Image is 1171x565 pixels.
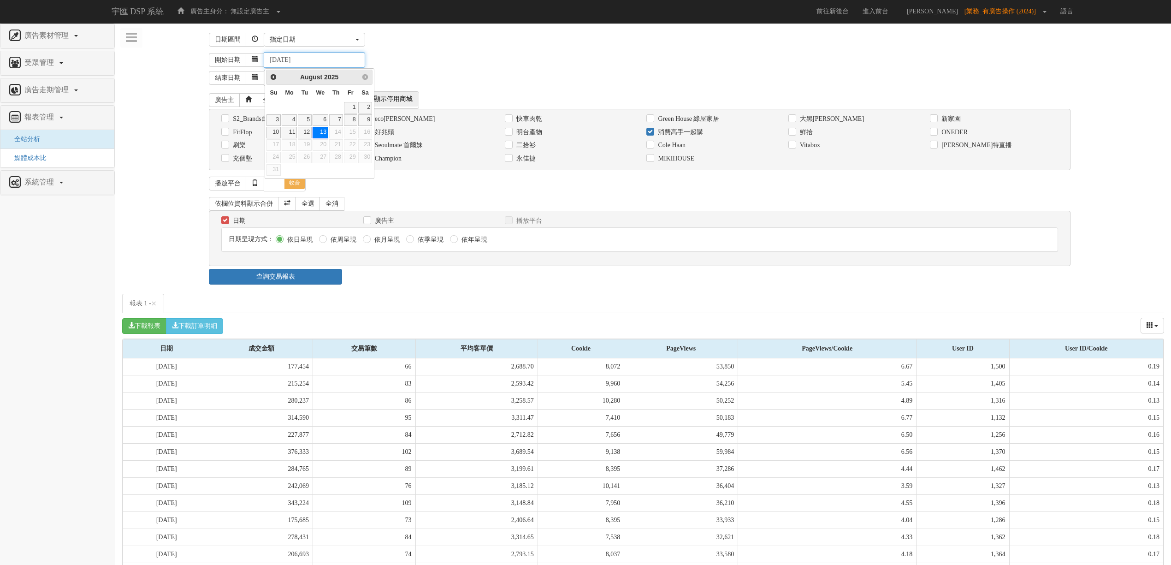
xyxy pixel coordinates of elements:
td: 33,580 [624,546,738,563]
td: 37,286 [624,460,738,477]
td: [DATE] [123,392,210,409]
td: [DATE] [123,546,210,563]
td: 0.17 [1009,460,1164,477]
td: 76 [313,477,415,494]
td: 1,316 [917,392,1009,409]
span: 報表管理 [22,113,59,121]
td: 284,765 [210,460,313,477]
td: [DATE] [123,358,210,375]
td: 2,688.70 [415,358,538,375]
td: 36,404 [624,477,738,494]
td: 278,431 [210,529,313,546]
a: 4 [282,114,297,126]
td: 0.15 [1009,409,1164,426]
div: 交易筆數 [313,339,415,358]
td: 84 [313,529,415,546]
span: August [300,73,322,81]
span: 收合 [284,176,305,189]
span: 全站分析 [7,136,40,143]
label: 刷樂 [231,141,246,150]
button: 下載報表 [122,318,166,334]
a: 全消 [319,197,344,211]
span: Monday [285,89,293,96]
div: 指定日期 [270,35,354,44]
td: 3.59 [738,477,917,494]
span: 廣告走期管理 [22,86,73,94]
td: 4.18 [738,546,917,563]
td: 6.77 [738,409,917,426]
span: × [151,298,157,309]
td: 9,960 [538,375,624,392]
label: Vitabox [798,141,820,150]
td: 2,593.42 [415,375,538,392]
a: 13 [313,127,328,138]
td: 86 [313,392,415,409]
td: 0.16 [1009,426,1164,443]
label: 播放平台 [514,216,542,226]
td: 89 [313,460,415,477]
div: User ID [917,339,1009,358]
td: 0.17 [1009,546,1164,563]
td: 4.04 [738,511,917,529]
td: 59,984 [624,443,738,460]
a: 廣告素材管理 [7,29,107,43]
td: 1,405 [917,375,1009,392]
a: 1 [344,102,358,113]
label: 大黑[PERSON_NAME] [798,114,864,124]
td: 1,500 [917,358,1009,375]
td: 376,333 [210,443,313,460]
a: 12 [298,127,312,138]
td: 242,069 [210,477,313,494]
a: 2 [358,102,372,113]
span: Friday [348,89,354,96]
label: 依日呈現 [285,235,313,244]
button: 指定日期 [264,33,365,47]
td: 36,210 [624,494,738,511]
label: Green House 綠屋家居 [656,114,719,124]
span: Wednesday [316,89,325,96]
div: PageViews [624,339,738,358]
td: 1,370 [917,443,1009,460]
td: 1,132 [917,409,1009,426]
a: 7 [329,114,343,126]
span: [業務_有廣告操作 (2024)] [964,8,1041,15]
label: 消費高手一起購 [656,128,703,137]
td: 0.15 [1009,443,1164,460]
div: 成交金額 [210,339,313,358]
a: 10 [266,127,280,138]
td: 9,138 [538,443,624,460]
td: 0.18 [1009,494,1164,511]
td: 3,199.61 [415,460,538,477]
td: 0.19 [1009,358,1164,375]
label: MIKIHOUSE [656,154,694,163]
a: 5 [298,114,312,126]
td: 54,256 [624,375,738,392]
label: ONEDER [939,128,968,137]
td: [DATE] [123,375,210,392]
td: 0.14 [1009,375,1164,392]
td: 49,779 [624,426,738,443]
td: 175,685 [210,511,313,529]
td: 50,252 [624,392,738,409]
td: 0.18 [1009,529,1164,546]
td: 8,395 [538,460,624,477]
td: [DATE] [123,494,210,511]
td: 1,364 [917,546,1009,563]
td: 3,258.57 [415,392,538,409]
div: PageViews/Cookie [738,339,916,358]
a: 11 [282,127,297,138]
a: 報表 1 - [122,294,164,313]
span: 媒體成本比 [7,155,47,161]
span: 廣告素材管理 [22,31,73,39]
span: 廣告主身分： [190,8,229,15]
span: Sunday [270,89,278,96]
td: 343,224 [210,494,313,511]
span: 日期呈現方式： [229,236,274,243]
td: 1,396 [917,494,1009,511]
label: 永佳捷 [514,154,536,163]
td: 4.44 [738,460,917,477]
td: 6.50 [738,426,917,443]
label: Champion [373,154,402,163]
td: 102 [313,443,415,460]
td: 3,311.47 [415,409,538,426]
